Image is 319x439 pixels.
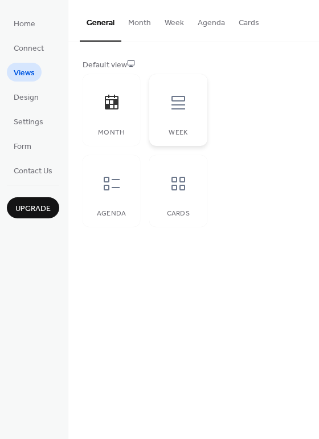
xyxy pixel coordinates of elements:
span: Upgrade [15,203,51,215]
span: Settings [14,116,43,128]
div: Month [94,129,129,137]
div: Cards [161,210,195,218]
div: Default view [83,59,302,71]
span: Form [14,141,31,153]
span: Home [14,18,35,30]
span: Views [14,67,35,79]
a: Design [7,87,46,106]
a: Settings [7,112,50,131]
a: Contact Us [7,161,59,180]
a: Home [7,14,42,32]
div: Agenda [94,210,129,218]
span: Contact Us [14,165,52,177]
span: Connect [14,43,44,55]
button: Upgrade [7,197,59,218]
a: Views [7,63,42,82]
span: Design [14,92,39,104]
a: Form [7,136,38,155]
a: Connect [7,38,51,57]
div: Week [161,129,195,137]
